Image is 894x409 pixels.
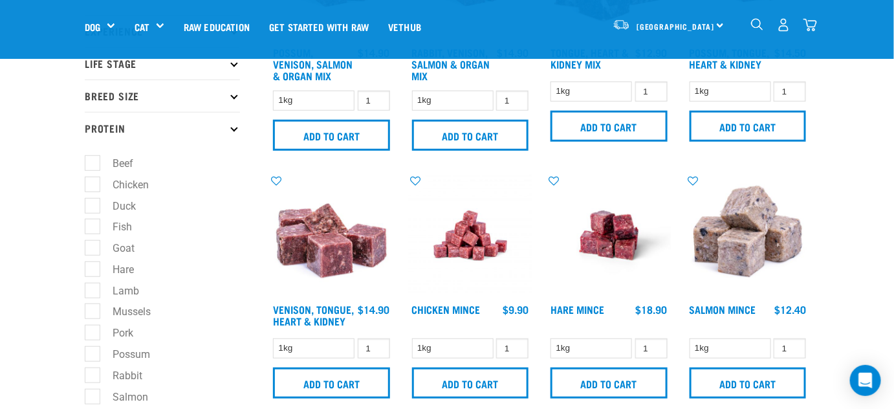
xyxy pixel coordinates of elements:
[358,304,390,315] div: $14.90
[636,304,668,315] div: $18.90
[774,338,806,359] input: 1
[92,325,138,341] label: Pork
[496,338,529,359] input: 1
[85,80,240,112] p: Breed Size
[686,174,810,298] img: 1141 Salmon Mince 01
[690,368,807,399] input: Add to cart
[92,389,153,405] label: Salmon
[503,304,529,315] div: $9.90
[92,240,140,256] label: Goat
[850,365,881,396] div: Open Intercom Messenger
[774,82,806,102] input: 1
[751,18,763,30] img: home-icon-1@2x.png
[358,91,390,111] input: 1
[635,82,668,102] input: 1
[409,174,532,298] img: Chicken M Ince 1613
[85,47,240,80] p: Life Stage
[92,283,144,299] label: Lamb
[551,306,604,312] a: Hare Mince
[259,1,378,52] a: Get started with Raw
[92,346,155,362] label: Possum
[85,19,100,34] a: Dog
[273,120,390,151] input: Add to cart
[273,368,390,399] input: Add to cart
[92,261,139,278] label: Hare
[412,306,481,312] a: Chicken Mince
[547,174,671,298] img: Raw Essentials Hare Mince Raw Bites For Cats & Dogs
[637,24,715,28] span: [GEOGRAPHIC_DATA]
[92,177,154,193] label: Chicken
[92,304,156,320] label: Mussels
[358,338,390,359] input: 1
[273,306,354,324] a: Venison, Tongue, Heart & Kidney
[135,19,149,34] a: Cat
[270,174,393,298] img: Pile Of Cubed Venison Tongue Mix For Pets
[412,120,529,151] input: Add to cart
[613,19,630,30] img: van-moving.png
[690,111,807,142] input: Add to cart
[92,368,147,384] label: Rabbit
[803,18,817,32] img: home-icon@2x.png
[551,111,668,142] input: Add to cart
[378,1,431,52] a: Vethub
[273,49,353,78] a: Possum, Venison, Salmon & Organ Mix
[635,338,668,359] input: 1
[412,368,529,399] input: Add to cart
[412,49,490,78] a: Rabbit, Venison, Salmon & Organ Mix
[174,1,259,52] a: Raw Education
[85,112,240,144] p: Protein
[690,306,756,312] a: Salmon Mince
[496,91,529,111] input: 1
[92,219,137,235] label: Fish
[774,304,806,315] div: $12.40
[92,198,141,214] label: Duck
[92,155,138,171] label: Beef
[551,368,668,399] input: Add to cart
[777,18,790,32] img: user.png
